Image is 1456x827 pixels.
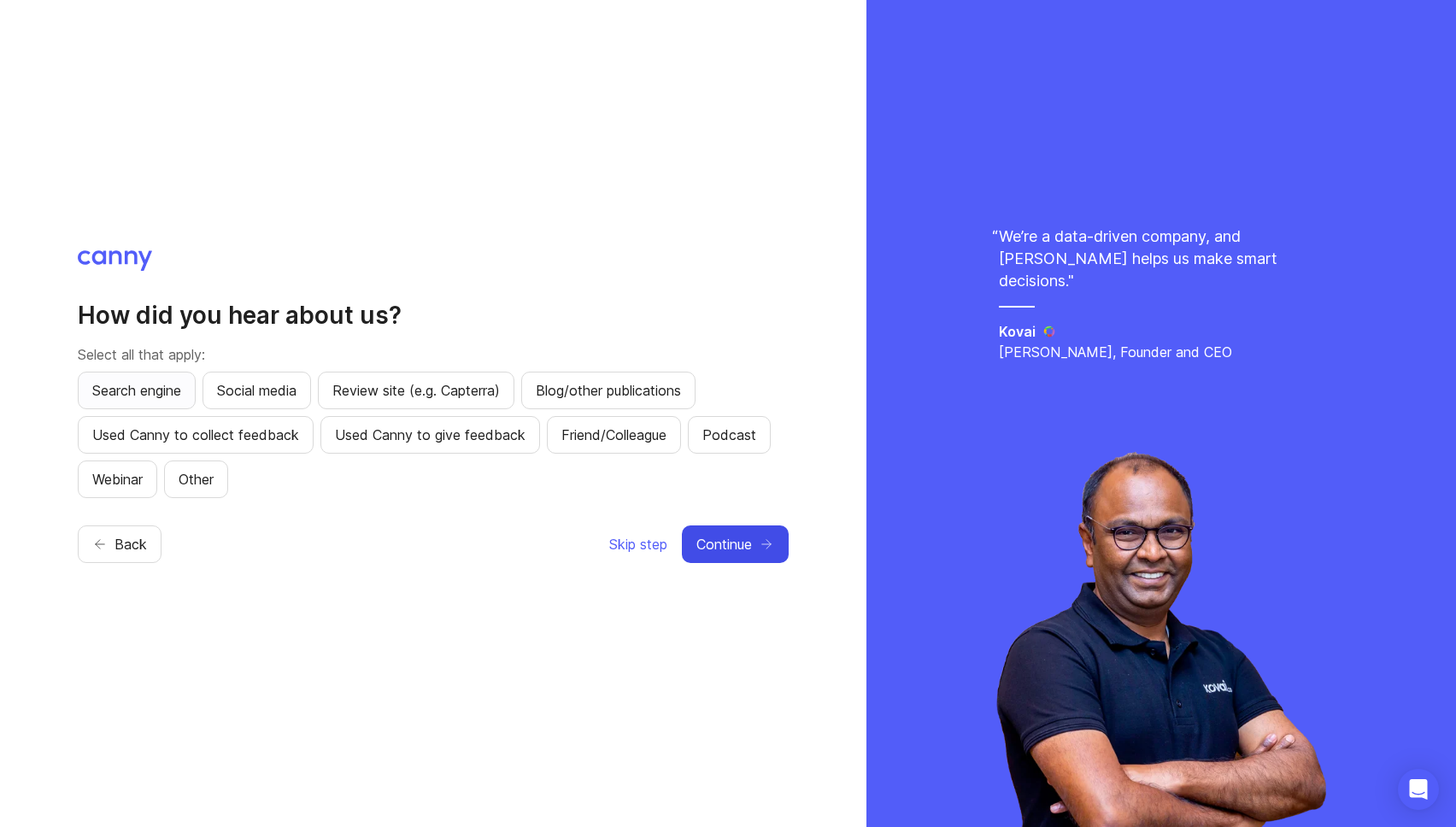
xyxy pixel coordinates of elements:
[682,525,789,563] button: Continue
[999,321,1036,342] h5: Kovai
[608,525,668,563] button: Skip step
[702,425,756,445] span: Podcast
[217,380,296,401] span: Social media
[78,250,152,271] img: Canny logo
[536,380,681,401] span: Blog/other publications
[999,342,1324,362] p: [PERSON_NAME], Founder and CEO
[179,469,214,490] span: Other
[996,451,1326,827] img: saravana-fdffc8c2a6fa09d1791ca03b1e989ae1.webp
[78,460,157,498] button: Webinar
[332,380,500,401] span: Review site (e.g. Capterra)
[335,425,525,445] span: Used Canny to give feedback
[78,300,789,331] h2: How did you hear about us?
[92,469,143,490] span: Webinar
[78,416,314,454] button: Used Canny to collect feedback
[114,534,147,554] span: Back
[92,425,299,445] span: Used Canny to collect feedback
[1042,325,1057,338] img: Kovai logo
[78,344,789,365] p: Select all that apply:
[320,416,540,454] button: Used Canny to give feedback
[318,372,514,409] button: Review site (e.g. Capterra)
[203,372,311,409] button: Social media
[999,226,1324,292] p: We’re a data-driven company, and [PERSON_NAME] helps us make smart decisions. "
[78,525,161,563] button: Back
[92,380,181,401] span: Search engine
[696,534,752,554] span: Continue
[688,416,771,454] button: Podcast
[521,372,696,409] button: Blog/other publications
[609,534,667,554] span: Skip step
[164,460,228,498] button: Other
[547,416,681,454] button: Friend/Colleague
[78,372,196,409] button: Search engine
[561,425,666,445] span: Friend/Colleague
[1398,769,1439,810] div: Open Intercom Messenger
